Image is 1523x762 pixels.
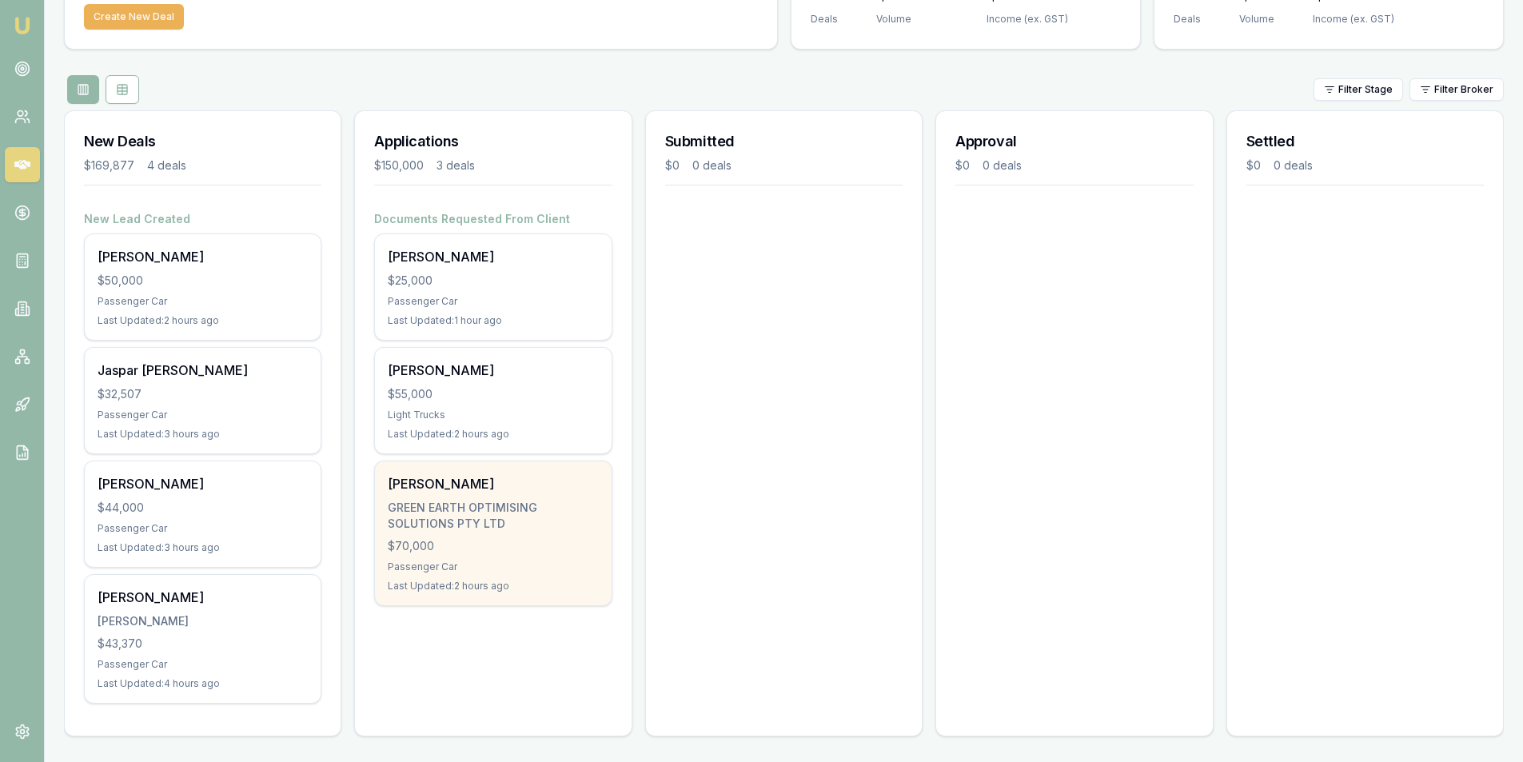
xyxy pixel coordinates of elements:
div: $70,000 [388,538,598,554]
h3: Settled [1246,130,1484,153]
h3: New Deals [84,130,321,153]
div: $55,000 [388,386,598,402]
span: Filter Stage [1338,83,1393,96]
div: Last Updated: 3 hours ago [98,428,308,441]
div: $32,507 [98,386,308,402]
div: Last Updated: 2 hours ago [388,428,598,441]
div: [PERSON_NAME] [388,474,598,493]
div: $25,000 [388,273,598,289]
span: Filter Broker [1434,83,1493,96]
img: emu-icon-u.png [13,16,32,35]
div: [PERSON_NAME] [388,361,598,380]
div: $169,877 [84,158,134,174]
h3: Approval [955,130,1193,153]
div: $0 [665,158,680,174]
div: Last Updated: 4 hours ago [98,677,308,690]
div: $44,000 [98,500,308,516]
div: [PERSON_NAME] [98,474,308,493]
div: 0 deals [1274,158,1313,174]
div: Last Updated: 2 hours ago [388,580,598,592]
h3: Applications [374,130,612,153]
h4: New Lead Created [84,211,321,227]
div: Last Updated: 3 hours ago [98,541,308,554]
button: Create New Deal [84,4,184,30]
div: Passenger Car [98,658,308,671]
div: 4 deals [147,158,186,174]
div: Passenger Car [388,295,598,308]
div: [PERSON_NAME] [388,247,598,266]
button: Filter Broker [1409,78,1504,101]
div: GREEN EARTH OPTIMISING SOLUTIONS PTY LTD [388,500,598,532]
div: $50,000 [98,273,308,289]
h3: Submitted [665,130,903,153]
div: Jaspar [PERSON_NAME] [98,361,308,380]
div: Passenger Car [388,561,598,573]
div: Income (ex. GST) [1313,13,1394,26]
div: Light Trucks [388,409,598,421]
div: Deals [1174,13,1201,26]
div: $0 [955,158,970,174]
div: Passenger Car [98,409,308,421]
div: Income (ex. GST) [987,13,1068,26]
div: $43,370 [98,636,308,652]
div: Passenger Car [98,295,308,308]
div: $150,000 [374,158,424,174]
button: Filter Stage [1314,78,1403,101]
div: Last Updated: 2 hours ago [98,314,308,327]
div: [PERSON_NAME] [98,588,308,607]
div: 0 deals [983,158,1022,174]
div: 3 deals [437,158,475,174]
div: $0 [1246,158,1261,174]
div: Volume [876,13,949,26]
div: Volume [1239,13,1274,26]
div: [PERSON_NAME] [98,613,308,629]
div: Passenger Car [98,522,308,535]
div: Deals [811,13,838,26]
div: 0 deals [692,158,732,174]
div: [PERSON_NAME] [98,247,308,266]
h4: Documents Requested From Client [374,211,612,227]
div: Last Updated: 1 hour ago [388,314,598,327]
